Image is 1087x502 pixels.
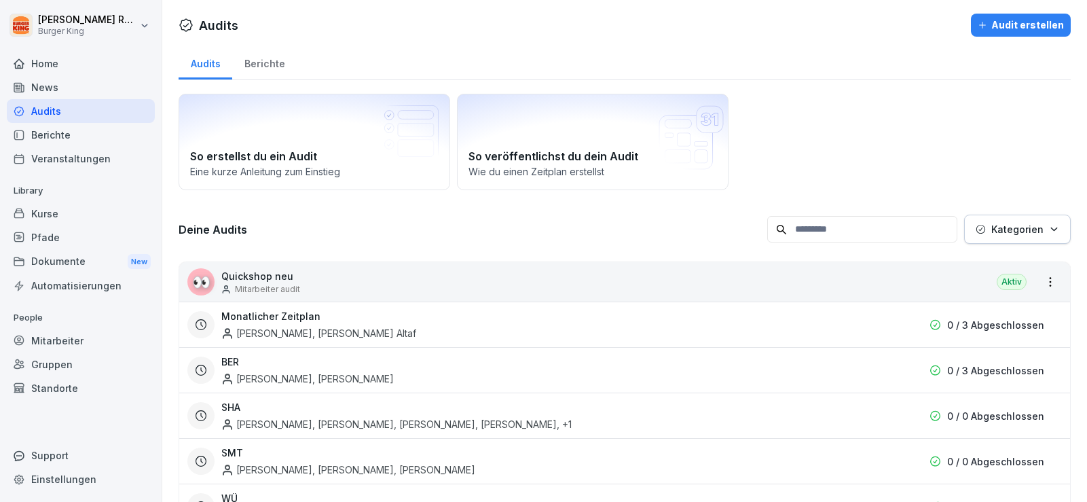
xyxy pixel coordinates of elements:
[7,249,155,274] a: DokumenteNew
[38,14,137,26] p: [PERSON_NAME] Rohrich
[179,45,232,79] a: Audits
[991,222,1044,236] p: Kategorien
[7,99,155,123] a: Audits
[7,353,155,376] a: Gruppen
[468,164,717,179] p: Wie du einen Zeitplan erstellst
[7,467,155,491] a: Einstellungen
[7,307,155,329] p: People
[179,94,450,190] a: So erstellst du ein AuditEine kurze Anleitung zum Einstieg
[187,268,215,295] div: 👀
[7,329,155,353] a: Mitarbeiter
[7,226,155,249] a: Pfade
[971,14,1071,37] button: Audit erstellen
[7,75,155,99] a: News
[221,269,300,283] p: Quickshop neu
[190,148,439,164] h2: So erstellst du ein Audit
[221,355,239,369] h3: BER
[221,417,572,431] div: [PERSON_NAME], [PERSON_NAME], [PERSON_NAME], [PERSON_NAME] , +1
[947,318,1044,332] p: 0 / 3 Abgeschlossen
[978,18,1064,33] div: Audit erstellen
[947,363,1044,378] p: 0 / 3 Abgeschlossen
[7,274,155,298] a: Automatisierungen
[468,148,717,164] h2: So veröffentlichst du dein Audit
[179,222,760,237] h3: Deine Audits
[7,52,155,75] a: Home
[221,309,320,323] h3: Monatlicher Zeitplan
[190,164,439,179] p: Eine kurze Anleitung zum Einstieg
[7,202,155,226] a: Kurse
[235,283,300,295] p: Mitarbeiter audit
[199,16,238,35] h1: Audits
[7,180,155,202] p: Library
[457,94,729,190] a: So veröffentlichst du dein AuditWie du einen Zeitplan erstellst
[7,123,155,147] a: Berichte
[221,463,475,477] div: [PERSON_NAME], [PERSON_NAME], [PERSON_NAME]
[128,254,151,270] div: New
[221,326,416,340] div: [PERSON_NAME], [PERSON_NAME] Altaf
[38,26,137,36] p: Burger King
[947,409,1044,423] p: 0 / 0 Abgeschlossen
[7,249,155,274] div: Dokumente
[997,274,1027,290] div: Aktiv
[7,147,155,171] a: Veranstaltungen
[7,376,155,400] a: Standorte
[232,45,297,79] a: Berichte
[7,444,155,467] div: Support
[947,454,1044,469] p: 0 / 0 Abgeschlossen
[221,400,240,414] h3: SHA
[221,372,394,386] div: [PERSON_NAME], [PERSON_NAME]
[964,215,1071,244] button: Kategorien
[221,446,243,460] h3: SMT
